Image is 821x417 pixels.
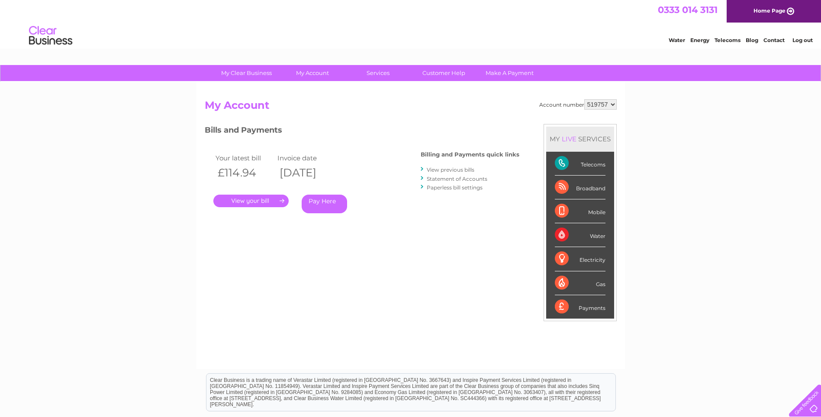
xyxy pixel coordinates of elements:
[669,37,685,43] a: Water
[211,65,282,81] a: My Clear Business
[277,65,348,81] a: My Account
[342,65,414,81] a: Services
[213,152,276,164] td: Your latest bill
[427,184,483,191] a: Paperless bill settings
[408,65,480,81] a: Customer Help
[546,127,614,151] div: MY SERVICES
[555,199,605,223] div: Mobile
[792,37,813,43] a: Log out
[427,166,474,173] a: View previous bills
[555,271,605,295] div: Gas
[555,152,605,176] div: Telecoms
[763,37,785,43] a: Contact
[421,151,519,158] h4: Billing and Payments quick links
[690,37,709,43] a: Energy
[539,99,617,110] div: Account number
[302,195,347,213] a: Pay Here
[555,223,605,247] div: Water
[746,37,758,43] a: Blog
[658,4,718,15] a: 0333 014 3131
[427,176,487,182] a: Statement of Accounts
[555,176,605,199] div: Broadband
[715,37,741,43] a: Telecoms
[275,164,338,182] th: [DATE]
[205,124,519,139] h3: Bills and Payments
[206,5,615,42] div: Clear Business is a trading name of Verastar Limited (registered in [GEOGRAPHIC_DATA] No. 3667643...
[29,23,73,49] img: logo.png
[213,164,276,182] th: £114.94
[474,65,545,81] a: Make A Payment
[555,295,605,319] div: Payments
[205,99,617,116] h2: My Account
[275,152,338,164] td: Invoice date
[560,135,578,143] div: LIVE
[555,247,605,271] div: Electricity
[213,195,289,207] a: .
